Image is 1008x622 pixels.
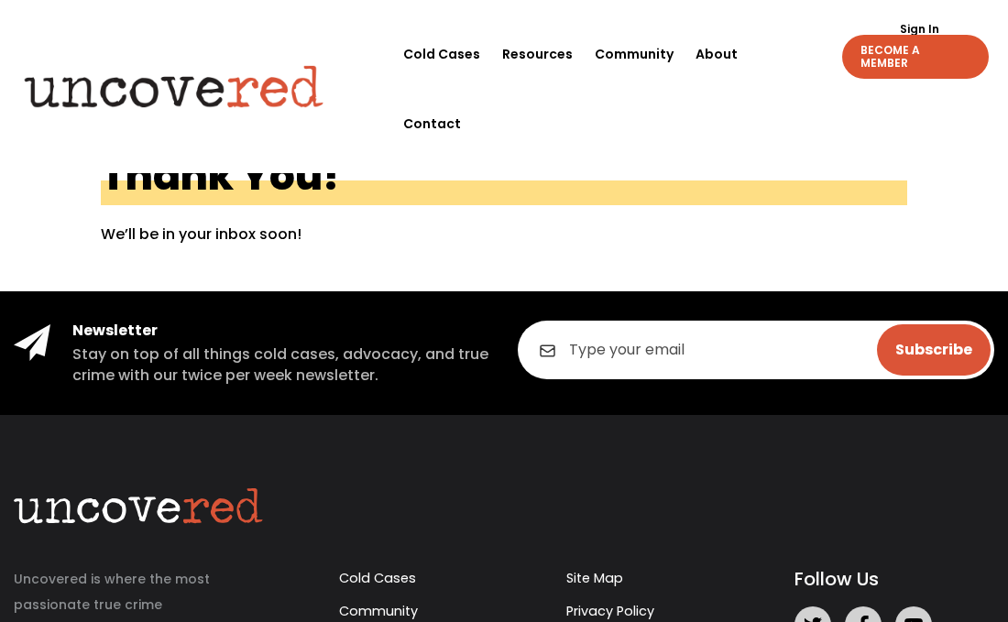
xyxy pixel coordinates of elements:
a: Cold Cases [339,569,416,587]
a: Sign In [890,24,949,35]
a: BECOME A MEMBER [842,35,989,79]
h4: Newsletter [72,321,490,341]
a: Site Map [566,569,623,587]
a: About [696,19,738,89]
a: Contact [403,89,461,158]
p: We’ll be in your inbox soon! [101,224,907,246]
h5: Stay on top of all things cold cases, advocacy, and true crime with our twice per week newsletter. [72,344,490,386]
input: Subscribe [877,324,991,376]
a: Privacy Policy [566,602,654,620]
a: Cold Cases [403,19,480,89]
a: Community [339,602,418,620]
input: Type your email [518,321,994,379]
a: Community [595,19,674,89]
h5: Follow Us [794,566,994,592]
a: Resources [502,19,573,89]
img: Uncovered logo [10,53,338,120]
h1: Thank You! [101,155,907,205]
